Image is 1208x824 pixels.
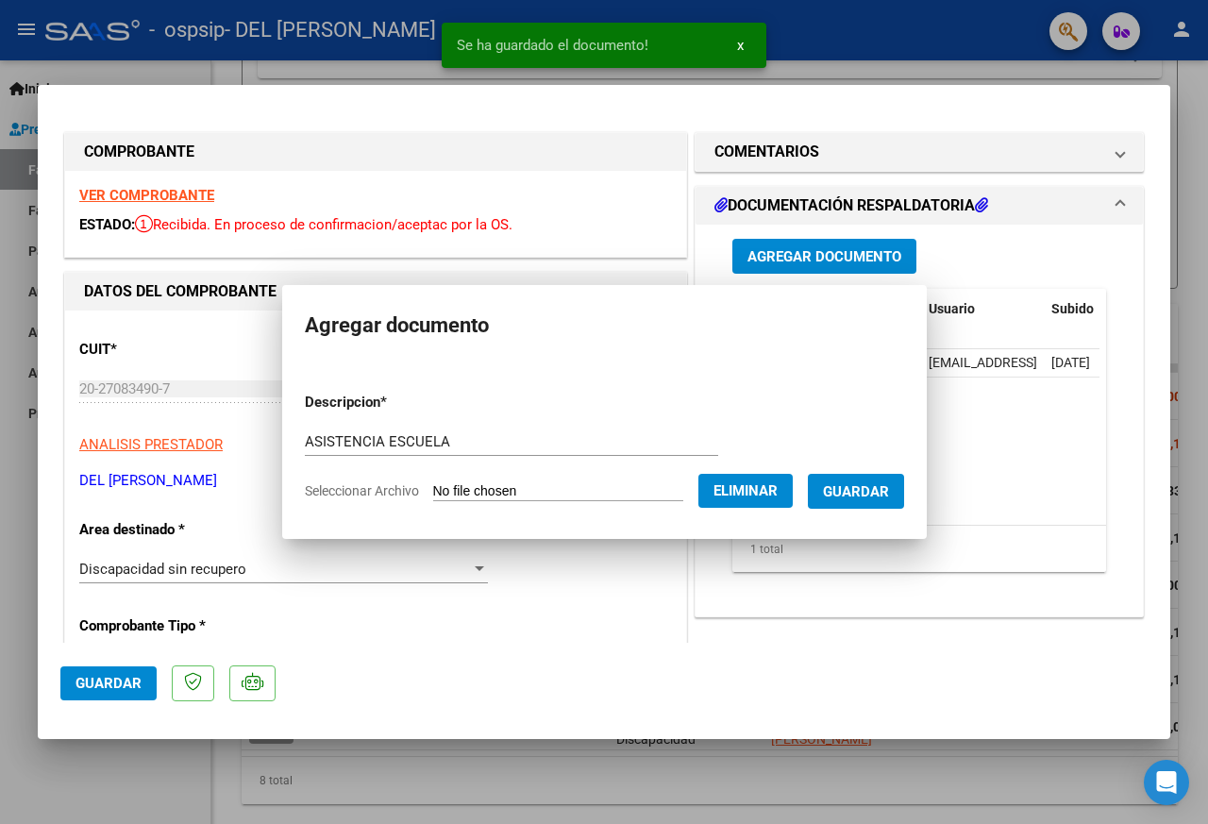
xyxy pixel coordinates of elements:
[1044,289,1138,329] datatable-header-cell: Subido
[1051,301,1094,316] span: Subido
[714,194,988,217] h1: DOCUMENTACIÓN RESPALDATORIA
[79,561,246,578] span: Discapacidad sin recupero
[696,225,1143,616] div: DOCUMENTACIÓN RESPALDATORIA
[713,482,778,499] span: Eliminar
[1051,355,1090,370] span: [DATE]
[714,141,819,163] h1: COMENTARIOS
[305,392,485,413] p: Descripcion
[457,36,648,55] span: Se ha guardado el documento!
[60,666,157,700] button: Guardar
[737,37,744,54] span: x
[1144,760,1189,805] div: Open Intercom Messenger
[696,187,1143,225] mat-expansion-panel-header: DOCUMENTACIÓN RESPALDATORIA
[305,308,904,344] h2: Agregar documento
[135,216,512,233] span: Recibida. En proceso de confirmacion/aceptac por la OS.
[732,526,1106,573] div: 1 total
[79,187,214,204] a: VER COMPROBANTE
[808,474,904,509] button: Guardar
[75,675,142,692] span: Guardar
[84,282,277,300] strong: DATOS DEL COMPROBANTE
[79,216,135,233] span: ESTADO:
[79,470,672,492] p: DEL [PERSON_NAME]
[305,483,419,498] span: Seleccionar Archivo
[84,143,194,160] strong: COMPROBANTE
[79,519,257,541] p: Area destinado *
[79,615,257,637] p: Comprobante Tipo *
[921,289,1044,329] datatable-header-cell: Usuario
[79,339,257,361] p: CUIT
[732,239,916,274] button: Agregar Documento
[696,133,1143,171] mat-expansion-panel-header: COMENTARIOS
[929,301,975,316] span: Usuario
[823,483,889,500] span: Guardar
[747,248,901,265] span: Agregar Documento
[79,436,223,453] span: ANALISIS PRESTADOR
[698,474,793,508] button: Eliminar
